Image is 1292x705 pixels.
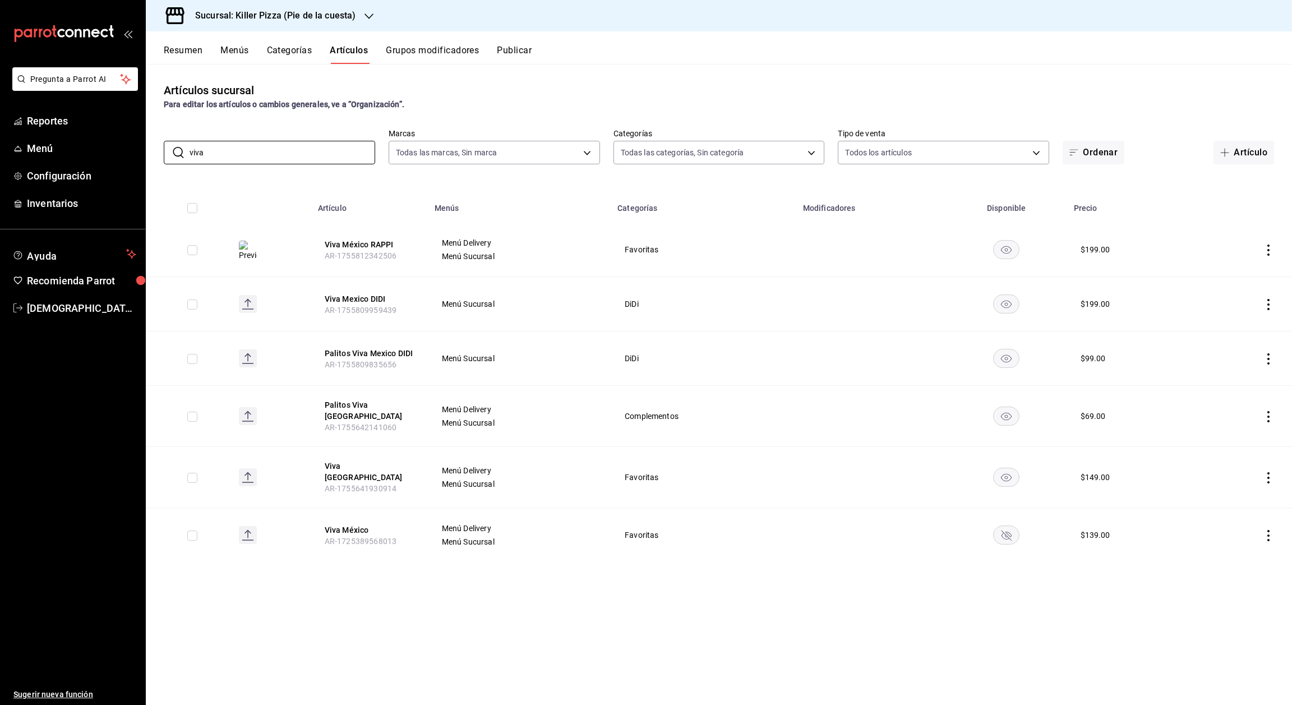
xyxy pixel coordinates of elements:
span: Menú [27,141,136,156]
span: Inventarios [27,196,136,211]
button: edit-product-location [325,239,414,250]
span: AR-1725389568013 [325,537,396,546]
input: Buscar artículo [190,141,375,164]
span: AR-1755641930914 [325,484,396,493]
button: Artículos [330,45,368,64]
div: $ 199.00 [1081,244,1110,255]
th: Categorías [611,187,796,223]
button: edit-product-location [325,524,414,536]
label: Categorías [613,130,825,137]
span: Todas las marcas, Sin marca [396,147,497,158]
th: Precio [1067,187,1196,223]
button: availability-product [993,349,1019,368]
span: AR-1755812342506 [325,251,396,260]
a: Pregunta a Parrot AI [8,81,138,93]
button: edit-product-location [325,399,414,422]
span: Complementos [625,412,782,420]
button: edit-product-location [325,460,414,483]
span: Menú Sucursal [442,354,597,362]
button: actions [1263,472,1274,483]
img: Preview [239,241,257,261]
span: Favoritas [625,473,782,481]
span: Menú Sucursal [442,252,597,260]
button: actions [1263,353,1274,365]
div: $ 69.00 [1081,411,1106,422]
button: edit-product-location [325,348,414,359]
button: availability-product [993,240,1019,259]
span: Menú Delivery [442,524,597,532]
span: Reportes [27,113,136,128]
span: Todos los artículos [845,147,912,158]
button: Pregunta a Parrot AI [12,67,138,91]
span: Menú Sucursal [442,300,597,308]
button: Publicar [497,45,532,64]
div: $ 139.00 [1081,529,1110,541]
div: $ 149.00 [1081,472,1110,483]
button: open_drawer_menu [123,29,132,38]
span: Configuración [27,168,136,183]
th: Menús [428,187,611,223]
span: Menú Delivery [442,239,597,247]
span: Favoritas [625,246,782,254]
div: navigation tabs [164,45,1292,64]
button: Categorías [267,45,312,64]
span: Pregunta a Parrot AI [30,73,121,85]
label: Marcas [389,130,600,137]
span: DiDi [625,354,782,362]
button: actions [1263,411,1274,422]
button: Resumen [164,45,202,64]
span: Favoritas [625,531,782,539]
span: Menú Sucursal [442,419,597,427]
th: Disponible [946,187,1067,223]
div: Artículos sucursal [164,82,254,99]
th: Artículo [311,187,428,223]
span: Menú Delivery [442,406,597,413]
span: Sugerir nueva función [13,689,136,701]
button: actions [1263,299,1274,310]
h3: Sucursal: Killer Pizza (Pie de la cuesta) [186,9,356,22]
span: Recomienda Parrot [27,273,136,288]
span: AR-1755642141060 [325,423,396,432]
button: actions [1263,245,1274,256]
button: availability-product [993,468,1019,487]
span: AR-1755809959439 [325,306,396,315]
span: Todas las categorías, Sin categoría [621,147,744,158]
label: Tipo de venta [838,130,1049,137]
button: availability-product [993,294,1019,314]
strong: Para editar los artículos o cambios generales, ve a “Organización”. [164,100,404,109]
button: edit-product-location [325,293,414,305]
span: DiDi [625,300,782,308]
div: $ 199.00 [1081,298,1110,310]
span: Menú Sucursal [442,480,597,488]
span: AR-1755809835656 [325,360,396,369]
button: actions [1263,530,1274,541]
span: Menú Delivery [442,467,597,474]
button: Menús [220,45,248,64]
th: Modificadores [796,187,946,223]
span: Ayuda [27,247,122,261]
span: [DEMOGRAPHIC_DATA][PERSON_NAME] [27,301,136,316]
button: Grupos modificadores [386,45,479,64]
button: Artículo [1213,141,1274,164]
div: $ 99.00 [1081,353,1106,364]
button: availability-product [993,526,1019,545]
span: Menú Sucursal [442,538,597,546]
button: Ordenar [1063,141,1124,164]
button: availability-product [993,407,1019,426]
